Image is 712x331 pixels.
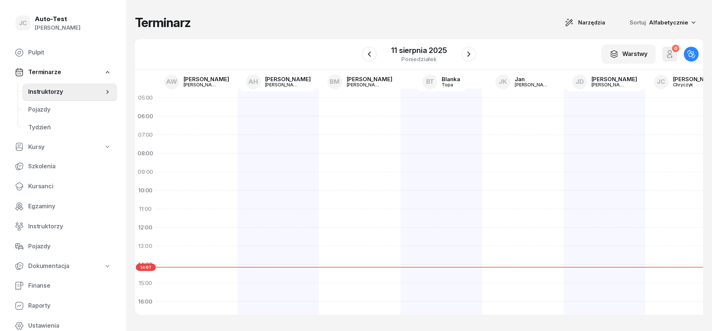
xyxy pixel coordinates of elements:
[135,181,156,200] div: 10:00
[591,82,627,87] div: [PERSON_NAME]
[22,83,117,101] a: Instruktorzy
[442,82,460,87] div: Topa
[19,20,27,26] span: JC
[9,297,117,315] a: Raporty
[265,76,311,82] div: [PERSON_NAME]
[9,64,117,81] a: Terminarze
[28,321,111,331] span: Ustawienia
[9,178,117,195] a: Kursanci
[672,45,679,52] div: 0
[576,79,584,85] span: JD
[28,87,104,97] span: Instruktorzy
[166,79,177,85] span: AW
[135,126,156,144] div: 07:00
[591,76,637,82] div: [PERSON_NAME]
[136,264,156,271] span: 14:07
[135,16,191,29] h1: Terminarz
[28,301,111,311] span: Raporty
[566,72,643,92] a: JD[PERSON_NAME][PERSON_NAME]
[135,107,156,126] div: 06:00
[9,277,117,295] a: Finanse
[35,16,80,22] div: Auto-Test
[515,82,550,87] div: [PERSON_NAME]
[28,182,111,191] span: Kursanci
[9,238,117,255] a: Pojazdy
[330,79,340,85] span: BM
[621,15,703,30] button: Sortuj Alfabetycznie
[9,218,117,235] a: Instruktorzy
[391,47,446,54] div: 11 sierpnia 2025
[347,76,392,82] div: [PERSON_NAME]
[657,79,665,85] span: JC
[135,311,156,330] div: 17:00
[28,123,111,132] span: Tydzień
[601,44,656,64] button: Warstwy
[158,72,235,92] a: AW[PERSON_NAME][PERSON_NAME]
[28,202,111,211] span: Egzaminy
[347,82,382,87] div: [PERSON_NAME]
[9,258,117,275] a: Dokumentacja
[135,237,156,255] div: 13:00
[135,144,156,163] div: 08:00
[135,89,156,107] div: 05:00
[9,44,117,62] a: Pulpit
[426,79,434,85] span: BT
[416,72,466,92] a: BTBlankaTopa
[673,82,709,87] div: Chryczyk
[135,292,156,311] div: 16:00
[489,72,556,92] a: JKJan[PERSON_NAME]
[662,47,677,62] button: 0
[28,67,61,77] span: Terminarze
[135,274,156,292] div: 15:00
[28,222,111,231] span: Instruktorzy
[184,82,219,87] div: [PERSON_NAME]
[391,56,446,62] div: poniedziałek
[578,18,605,27] span: Narzędzia
[265,82,301,87] div: [PERSON_NAME]
[135,255,156,274] div: 14:00
[248,79,258,85] span: AH
[240,72,317,92] a: AH[PERSON_NAME][PERSON_NAME]
[22,101,117,119] a: Pojazdy
[28,142,44,152] span: Kursy
[630,18,647,27] span: Sortuj
[28,105,111,115] span: Pojazdy
[184,76,229,82] div: [PERSON_NAME]
[649,19,688,26] span: Alfabetycznie
[28,162,111,171] span: Szkolenia
[28,48,111,57] span: Pulpit
[9,198,117,215] a: Egzaminy
[9,139,117,156] a: Kursy
[442,76,460,82] div: Blanka
[28,261,69,271] span: Dokumentacja
[515,76,550,82] div: Jan
[499,79,507,85] span: JK
[28,281,111,291] span: Finanse
[28,242,111,251] span: Pojazdy
[22,119,117,136] a: Tydzień
[610,49,647,59] div: Warstwy
[9,158,117,175] a: Szkolenia
[322,72,398,92] a: BM[PERSON_NAME][PERSON_NAME]
[135,218,156,237] div: 12:00
[135,163,156,181] div: 09:00
[558,15,612,30] button: Narzędzia
[35,23,80,33] div: [PERSON_NAME]
[135,200,156,218] div: 11:00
